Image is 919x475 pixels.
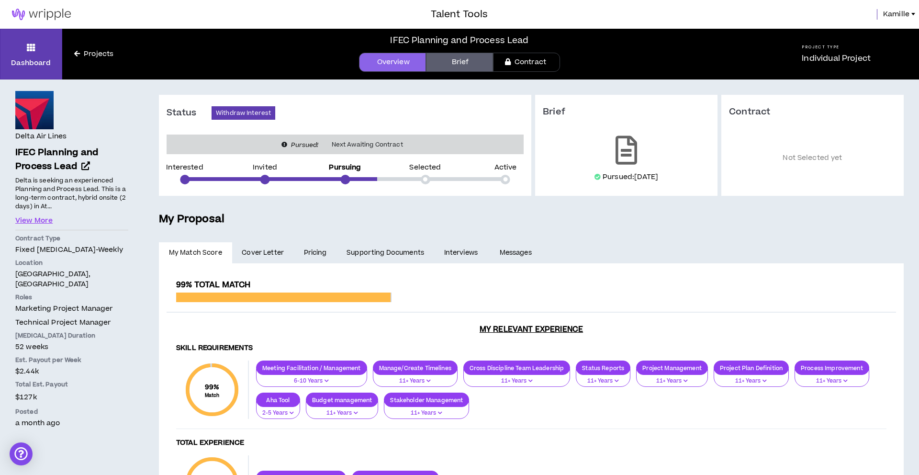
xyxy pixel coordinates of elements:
[253,164,277,171] p: Invited
[15,245,123,255] span: Fixed [MEDICAL_DATA] - weekly
[373,369,458,387] button: 11+ Years
[15,380,128,389] p: Total Est. Payout
[729,106,896,118] h3: Contract
[637,364,707,372] p: Project Management
[409,164,441,171] p: Selected
[176,279,250,291] span: 99% Total Match
[390,34,528,47] div: IFEC Planning and Process Lead
[642,377,702,385] p: 11+ Years
[15,146,128,174] a: IFEC Planning and Process Lead
[166,164,203,171] p: Interested
[326,140,409,149] span: Next Awaiting Contract
[384,396,469,404] p: Stakeholder Management
[470,377,564,385] p: 11+ Years
[490,242,544,263] a: Messages
[15,146,98,173] span: IFEC Planning and Process Lead
[294,242,337,263] a: Pricing
[15,234,128,243] p: Contract Type
[603,172,658,182] p: Pursued: [DATE]
[384,401,469,419] button: 11+ Years
[390,409,463,418] p: 11+ Years
[582,377,624,385] p: 11+ Years
[15,342,128,352] p: 52 weeks
[493,53,560,72] a: Contract
[15,356,128,364] p: Est. Payout per Week
[379,377,451,385] p: 11+ Years
[159,242,232,263] a: My Match Score
[15,331,128,340] p: [MEDICAL_DATA] Duration
[434,242,490,263] a: Interviews
[176,439,886,448] h4: Total Experience
[15,391,37,404] span: $127k
[15,366,128,376] p: $2.44k
[431,7,488,22] h3: Talent Tools
[15,304,113,314] span: Marketing Project Manager
[15,131,67,142] h4: Delta Air Lines
[159,211,904,227] h5: My Proposal
[464,364,570,372] p: Cross Discipline Team Leadership
[312,409,372,418] p: 11+ Years
[714,369,789,387] button: 11+ Years
[426,53,493,72] a: Brief
[262,377,361,385] p: 6-10 Years
[15,269,128,289] p: [GEOGRAPHIC_DATA], [GEOGRAPHIC_DATA]
[257,396,300,404] p: Aha Tool
[242,248,284,258] span: Cover Letter
[11,58,51,68] p: Dashboard
[576,369,630,387] button: 11+ Years
[802,53,871,64] p: Individual Project
[62,49,125,59] a: Projects
[714,364,788,372] p: Project Plan Definition
[802,44,871,50] h5: Project Type
[795,369,869,387] button: 11+ Years
[576,364,630,372] p: Status Reports
[636,369,708,387] button: 11+ Years
[720,377,783,385] p: 11+ Years
[15,259,128,267] p: Location
[291,141,318,149] i: Pursued!
[463,369,570,387] button: 11+ Years
[256,401,300,419] button: 2-5 Years
[167,107,212,119] h3: Status
[306,401,378,419] button: 11+ Years
[15,293,128,302] p: Roles
[256,369,367,387] button: 6-10 Years
[15,215,53,226] button: View More
[373,364,457,372] p: Manage/Create Timelines
[883,9,909,20] span: Kamille
[543,106,710,118] h3: Brief
[10,442,33,465] div: Open Intercom Messenger
[262,409,294,418] p: 2-5 Years
[306,396,378,404] p: Budget management
[15,407,128,416] p: Posted
[15,175,128,211] p: Delta is seeking an experienced Planning and Process Lead. This is a long-term contract, hybrid o...
[729,132,896,184] p: Not Selected yet
[336,242,434,263] a: Supporting Documents
[359,53,426,72] a: Overview
[205,382,220,392] span: 99 %
[494,164,517,171] p: Active
[15,418,128,428] p: a month ago
[795,364,869,372] p: Process Improvement
[329,164,361,171] p: Pursuing
[205,392,220,399] small: Match
[167,325,896,334] h3: My Relevant Experience
[801,377,863,385] p: 11+ Years
[176,344,886,353] h4: Skill Requirements
[212,106,275,120] button: Withdraw Interest
[257,364,367,372] p: Meeting Facilitation / Management
[15,317,111,328] span: Technical Project Manager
